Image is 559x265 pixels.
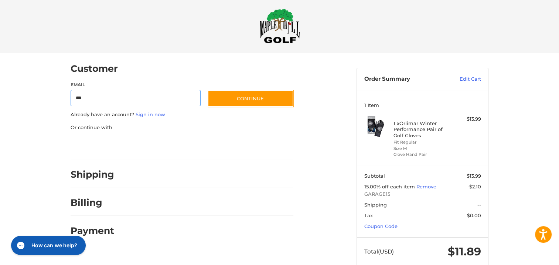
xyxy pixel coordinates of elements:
[393,120,450,138] h4: 1 x Orlimar Winter Performance Pair of Golf Gloves
[393,139,450,145] li: Fit Regular
[364,173,385,179] span: Subtotal
[364,248,394,255] span: Total (USD)
[364,191,481,198] span: GARAGE15
[467,212,481,218] span: $0.00
[71,124,293,131] p: Or continue with
[71,197,114,208] h2: Billing
[131,138,186,152] iframe: PayPal-paylater
[136,111,165,117] a: Sign in now
[68,138,124,152] iframe: PayPal-paypal
[364,202,387,208] span: Shipping
[71,111,293,118] p: Already have an account?
[364,102,481,108] h3: 1 Item
[467,173,481,179] span: $13.99
[477,202,481,208] span: --
[364,76,444,83] h3: Order Summary
[416,184,436,189] a: Remove
[71,169,114,180] h2: Shipping
[194,138,249,152] iframe: PayPal-venmo
[71,81,201,88] label: Email
[208,90,293,107] button: Continue
[364,223,398,229] a: Coupon Code
[467,184,481,189] span: -$2.10
[7,233,88,258] iframe: Gorgias live chat messenger
[448,245,481,258] span: $11.89
[71,63,118,74] h2: Customer
[364,184,416,189] span: 15.00% off each item
[364,212,373,218] span: Tax
[452,115,481,123] div: $13.99
[444,76,481,83] a: Edit Cart
[259,9,300,43] img: Maple Hill Golf
[71,225,114,237] h2: Payment
[393,145,450,152] li: Size M
[393,151,450,158] li: Glove Hand Pair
